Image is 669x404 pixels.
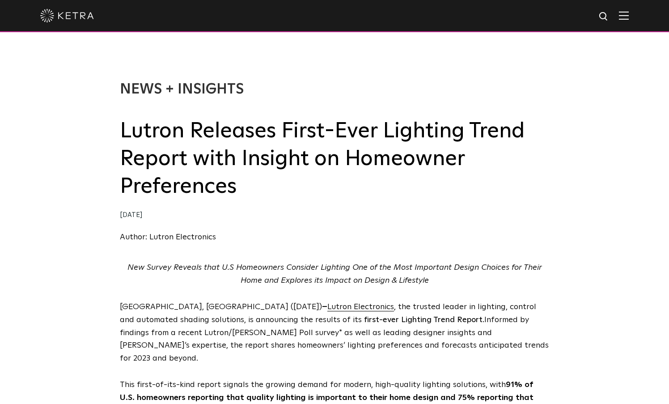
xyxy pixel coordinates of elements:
img: Hamburger%20Nav.svg [619,11,629,20]
a: Lutron Electronics [327,303,394,311]
strong: – [322,303,327,311]
a: News + Insights [120,82,244,97]
span: first-ever Lighting Trend Report. [364,316,484,324]
span: , the trusted leader in lighting, control and automated shading solutions, is announcing the resu... [120,303,536,324]
img: ketra-logo-2019-white [40,9,94,22]
a: Author: Lutron Electronics [120,233,216,241]
div: [DATE] [120,209,549,222]
span: [GEOGRAPHIC_DATA], [GEOGRAPHIC_DATA] ([DATE]) Informed by findings from a recent Lutron/[PERSON_N... [120,303,549,362]
em: New Survey Reveals that U.S Homeowners Consider Lighting One of the Most Important Design Choices... [127,264,542,285]
h2: Lutron Releases First-Ever Lighting Trend Report with Insight on Homeowner Preferences [120,117,549,201]
img: search icon [598,11,610,22]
